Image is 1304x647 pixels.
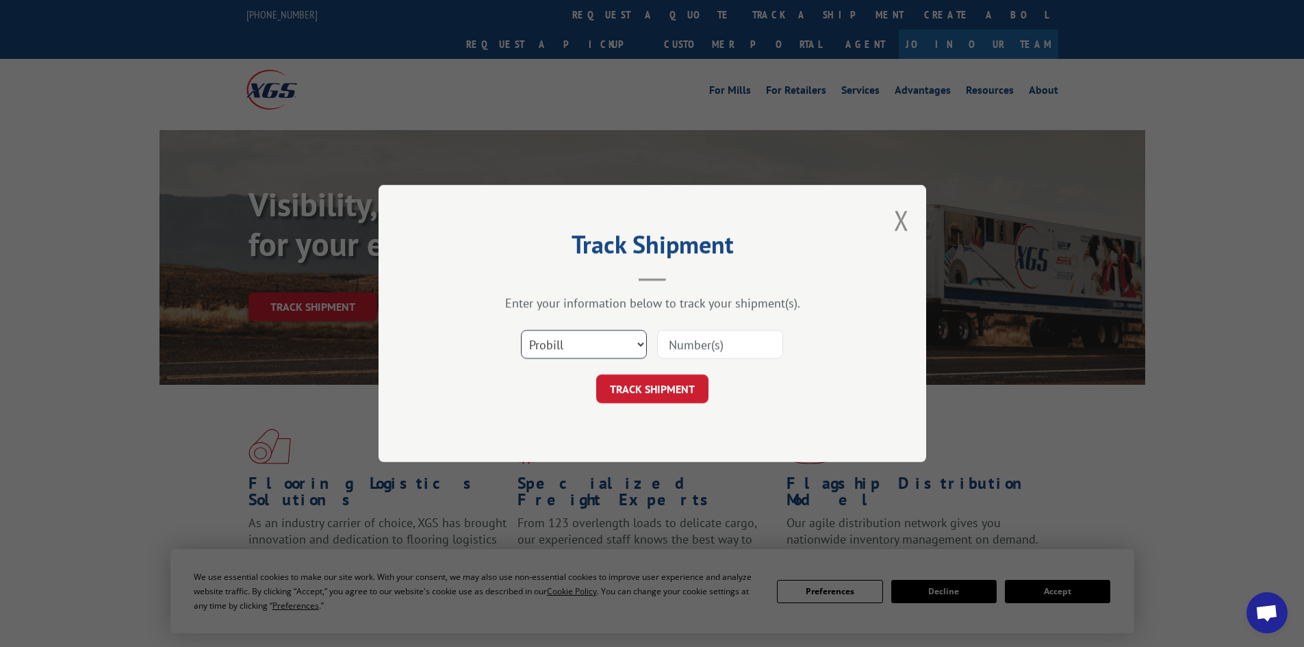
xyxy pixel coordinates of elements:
input: Number(s) [657,330,783,359]
button: TRACK SHIPMENT [596,375,708,403]
button: Close modal [894,202,909,238]
h2: Track Shipment [447,235,858,261]
div: Open chat [1247,592,1288,633]
div: Enter your information below to track your shipment(s). [447,295,858,311]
